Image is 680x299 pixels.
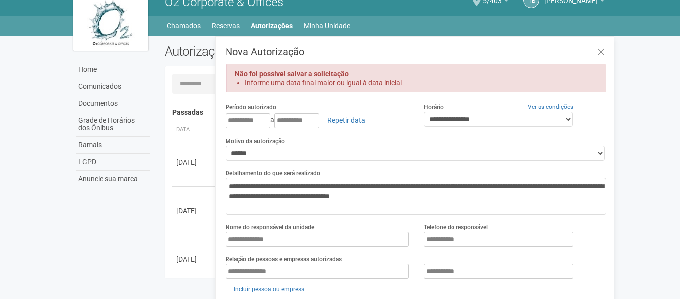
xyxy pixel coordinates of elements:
[165,44,378,59] h2: Autorizações
[76,112,150,137] a: Grade de Horários dos Ônibus
[304,19,350,33] a: Minha Unidade
[76,171,150,187] a: Anuncie sua marca
[226,112,409,129] div: a
[76,78,150,95] a: Comunicados
[76,95,150,112] a: Documentos
[226,223,314,232] label: Nome do responsável da unidade
[528,103,573,110] a: Ver as condições
[226,284,308,295] a: Incluir pessoa ou empresa
[212,19,240,33] a: Reservas
[172,122,217,138] th: Data
[226,169,320,178] label: Detalhamento do que será realizado
[76,61,150,78] a: Home
[76,154,150,171] a: LGPD
[424,223,488,232] label: Telefone do responsável
[172,109,600,116] h4: Passadas
[226,137,285,146] label: Motivo da autorização
[251,19,293,33] a: Autorizações
[245,78,589,87] li: Informe uma data final maior ou igual à data inicial
[226,47,606,57] h3: Nova Autorização
[176,157,213,167] div: [DATE]
[321,112,372,129] a: Repetir data
[167,19,201,33] a: Chamados
[424,103,444,112] label: Horário
[226,103,276,112] label: Período autorizado
[226,255,342,264] label: Relação de pessoas e empresas autorizadas
[235,70,349,78] strong: Não foi possível salvar a solicitação
[176,206,213,216] div: [DATE]
[76,137,150,154] a: Ramais
[176,254,213,264] div: [DATE]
